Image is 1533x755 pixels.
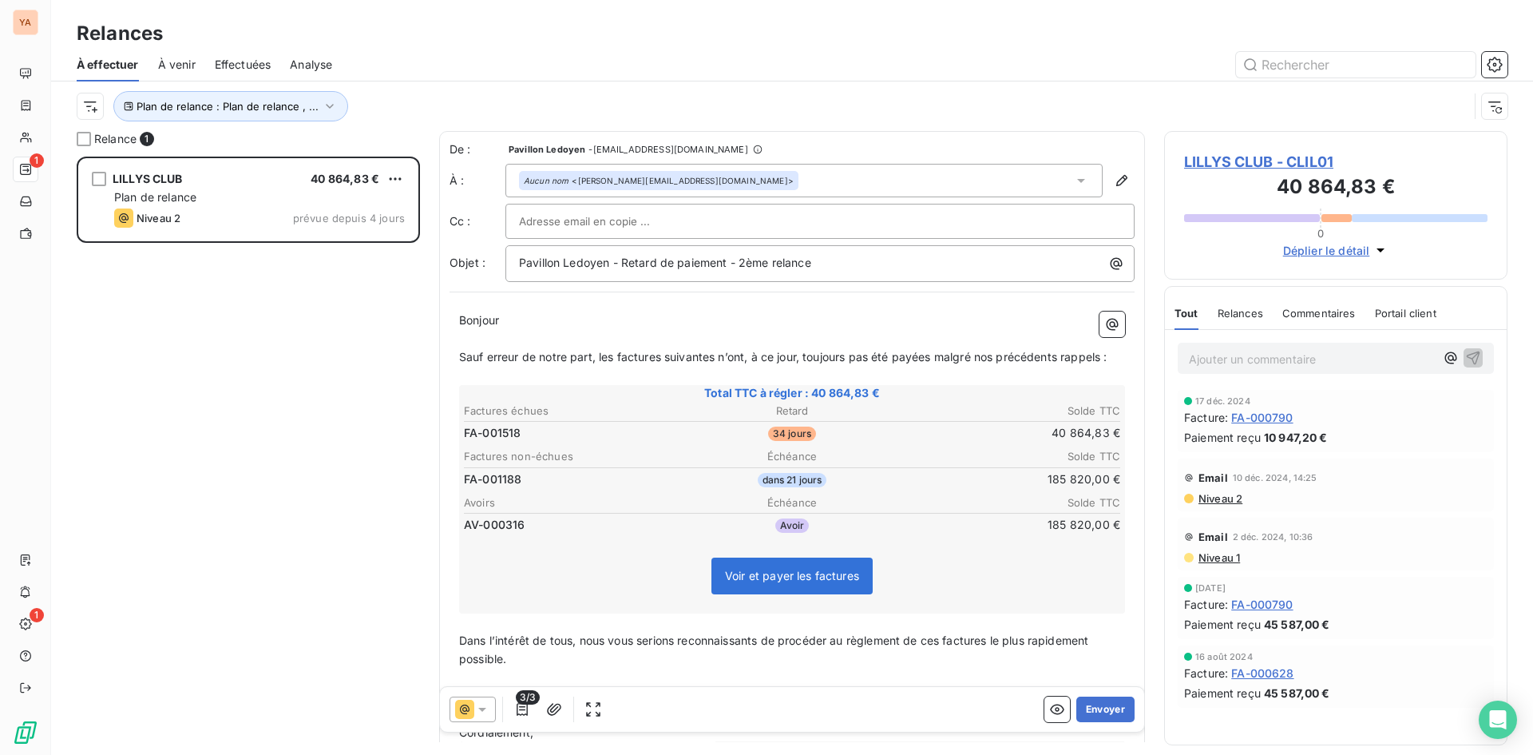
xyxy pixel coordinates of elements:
span: À venir [158,57,196,73]
span: Email [1198,471,1228,484]
span: Facture : [1184,596,1228,613]
th: Solde TTC [903,403,1121,419]
span: Niveau 1 [1197,551,1240,564]
em: Aucun nom [524,175,568,186]
span: 10 947,20 € [1264,429,1328,446]
span: Total TTC à régler : 40 864,83 € [461,385,1123,401]
span: Bonjour [459,313,499,327]
span: Niveau 2 [1197,492,1242,505]
button: Plan de relance : Plan de relance , ... [113,91,348,121]
span: Relance [94,131,137,147]
span: Facture : [1184,665,1228,681]
span: Pavillon Ledoyen - Retard de paiement - 2ème relance [519,256,811,269]
span: Dans l’intérêt de tous, nous vous serions reconnaissants de procéder au règlement de ces factures... [459,634,1092,666]
span: 1 [30,608,44,622]
span: Analyse [290,57,332,73]
span: Email [1198,530,1228,543]
span: 17 déc. 2024 [1195,396,1250,406]
span: 1 [30,153,44,168]
span: 45 587,00 € [1264,685,1330,701]
span: LILLYS CLUB - CLIL01 [1184,151,1487,173]
td: AV-000316 [463,516,681,534]
th: Échéance [683,448,901,465]
span: Avoir [775,519,810,533]
span: prévue depuis 4 jours [293,212,405,225]
span: 45 587,00 € [1264,616,1330,633]
input: Rechercher [1236,52,1476,77]
span: FA-000790 [1231,596,1293,613]
span: Niveau 2 [137,212,180,225]
span: 16 août 2024 [1195,652,1253,662]
h3: 40 864,83 € [1184,173,1487,205]
span: À effectuer [77,57,139,73]
span: 2 déc. 2024, 10:36 [1233,532,1313,542]
td: FA-001188 [463,471,681,488]
span: Commentaires [1282,307,1356,320]
span: Effectuées [215,57,271,73]
div: Open Intercom Messenger [1479,701,1517,739]
span: Plan de relance [114,190,196,204]
button: Déplier le détail [1278,241,1394,260]
span: FA-001518 [464,425,521,441]
span: 3/3 [516,690,540,705]
th: Solde TTC [903,495,1121,511]
span: 34 jours [768,427,816,441]
span: Objet : [450,256,485,269]
span: Sauf erreur de notre part, les factures suivantes n’ont, à ce jour, toujours pas été payées malgr... [459,350,1107,364]
span: 0 [1317,227,1324,240]
span: FA-000790 [1231,409,1293,426]
th: Solde TTC [903,448,1121,465]
div: grid [77,157,420,755]
span: - [EMAIL_ADDRESS][DOMAIN_NAME] [588,145,747,154]
span: 1 [140,132,154,146]
span: Facture : [1184,409,1228,426]
span: 10 déc. 2024, 14:25 [1233,473,1317,483]
button: Envoyer [1076,697,1135,722]
img: Logo LeanPay [13,720,38,745]
label: À : [450,173,505,189]
span: De : [450,141,505,157]
span: FA-000628 [1231,665,1293,681]
span: Paiement reçu [1184,616,1261,633]
th: Factures non-échues [463,448,681,465]
th: Avoirs [463,495,681,511]
span: Relances [1218,307,1263,320]
input: Adresse email en copie ... [519,209,691,233]
td: 185 820,00 € [903,516,1121,534]
span: 40 864,83 € [311,172,379,185]
span: Portail client [1375,307,1436,320]
h3: Relances [77,19,163,48]
span: Cordialement, [459,725,533,739]
span: Tout [1175,307,1198,320]
th: Factures échues [463,403,681,419]
span: Pavillon Ledoyen [509,145,585,154]
th: Échéance [683,495,901,511]
span: LILLYS CLUB [113,172,183,185]
div: YA [13,10,38,35]
span: Paiement reçu [1184,685,1261,701]
span: Plan de relance : Plan de relance , ... [137,100,319,113]
span: [DATE] [1195,583,1226,593]
th: Retard [683,403,901,419]
td: 185 820,00 € [903,471,1121,488]
label: Cc : [450,213,505,229]
span: Paiement reçu [1184,429,1261,446]
div: <[PERSON_NAME][EMAIL_ADDRESS][DOMAIN_NAME]> [524,175,794,186]
span: dans 21 jours [758,473,827,487]
span: Voir et payer les factures [725,569,859,582]
td: 40 864,83 € [903,424,1121,442]
span: Déplier le détail [1283,242,1370,259]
